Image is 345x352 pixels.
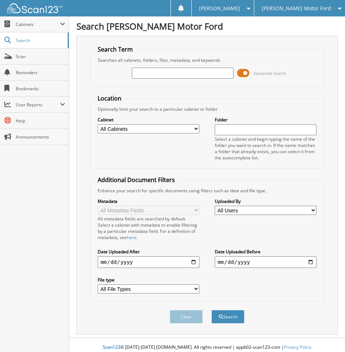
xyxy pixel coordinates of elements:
[211,310,244,323] button: Search
[94,45,136,53] legend: Search Term
[215,249,316,255] label: Date Uploaded Before
[7,3,62,13] img: scan123-logo-white.svg
[16,53,65,60] span: Scan
[215,198,316,204] label: Uploaded By
[76,20,338,32] h1: Search [PERSON_NAME] Motor Ford
[16,21,60,27] span: Cabinets
[215,256,316,268] input: end
[16,118,65,124] span: Help
[284,344,311,350] a: Privacy Policy
[254,71,286,76] span: Advanced Search
[103,344,120,350] span: Scan123
[127,234,136,241] a: here
[98,256,199,268] input: start
[94,176,179,184] legend: Additional Document Filters
[94,188,320,194] div: Enhance your search for specific documents using filters such as date and file type.
[16,134,65,140] span: Announcements
[199,6,240,11] span: [PERSON_NAME]
[16,86,65,92] span: Bookmarks
[98,216,199,241] div: All metadata fields are searched by default. Select a cabinet with metadata to enable filtering b...
[98,277,199,283] label: File type
[16,69,65,76] span: Reminders
[215,136,316,161] div: Select a cabinet and begin typing the name of the folder you want to search in. If the name match...
[98,249,199,255] label: Date Uploaded After
[98,198,199,204] label: Metadata
[215,117,316,123] label: Folder
[262,6,331,11] span: [PERSON_NAME] Motor Ford
[94,94,125,102] legend: Location
[16,37,64,43] span: Search
[16,102,60,108] span: User Reports
[94,57,320,63] div: Searches all cabinets, folders, files, metadata, and keywords
[98,117,199,123] label: Cabinet
[170,310,203,323] button: Clear
[94,106,320,112] div: Optionally limit your search to a particular cabinet or folder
